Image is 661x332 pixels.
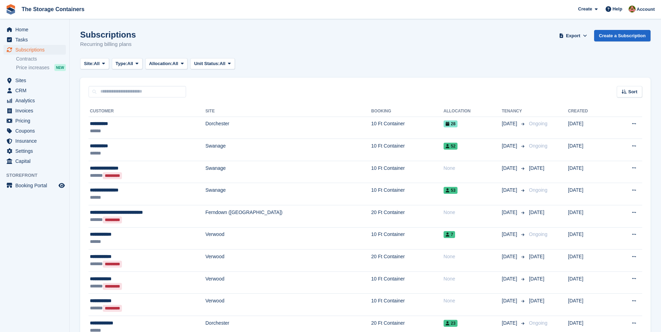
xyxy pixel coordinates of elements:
a: menu [3,136,66,146]
button: Unit Status: All [190,58,235,70]
span: Capital [15,156,57,166]
span: All [127,60,133,67]
span: 7 [444,231,455,238]
span: [DATE] [502,253,518,260]
div: None [444,165,502,172]
span: [DATE] [529,254,544,259]
span: 28 [444,120,458,127]
a: menu [3,76,66,85]
td: [DATE] [568,117,611,139]
span: Sites [15,76,57,85]
span: Pricing [15,116,57,126]
span: Sort [628,88,637,95]
td: [DATE] [568,205,611,228]
span: Ongoing [529,187,547,193]
td: Verwood [206,227,371,250]
span: 52 [444,143,458,150]
span: [DATE] [529,165,544,171]
span: All [172,60,178,67]
th: Allocation [444,106,502,117]
span: Ongoing [529,231,547,237]
span: Site: [84,60,94,67]
span: 23 [444,320,458,327]
div: None [444,209,502,216]
td: 10 Ft Container [371,161,444,183]
span: Analytics [15,96,57,105]
td: Dorchester [206,117,371,139]
a: menu [3,35,66,45]
div: None [444,253,502,260]
a: Create a Subscription [594,30,651,41]
span: Invoices [15,106,57,116]
a: menu [3,106,66,116]
span: Allocation: [149,60,172,67]
span: Settings [15,146,57,156]
td: Swanage [206,139,371,161]
span: Type: [116,60,128,67]
th: Site [206,106,371,117]
th: Booking [371,106,444,117]
button: Allocation: All [145,58,188,70]
td: Ferndown ([GEOGRAPHIC_DATA]) [206,205,371,228]
a: menu [3,96,66,105]
span: Ongoing [529,121,547,126]
span: CRM [15,86,57,95]
img: stora-icon-8386f47178a22dfd0bd8f6a31ec36ba5ce8667c1dd55bd0f319d3a0aa187defe.svg [6,4,16,15]
span: 53 [444,187,458,194]
a: The Storage Containers [19,3,87,15]
span: Storefront [6,172,69,179]
span: Unit Status: [194,60,220,67]
p: Recurring billing plans [80,40,136,48]
span: Coupons [15,126,57,136]
span: [DATE] [529,210,544,215]
span: [DATE] [502,275,518,283]
td: 10 Ft Container [371,227,444,250]
th: Customer [89,106,206,117]
span: [DATE] [502,120,518,127]
a: Preview store [57,181,66,190]
span: Home [15,25,57,34]
a: menu [3,25,66,34]
span: Export [566,32,580,39]
button: Type: All [112,58,143,70]
span: Subscriptions [15,45,57,55]
span: [DATE] [529,276,544,282]
span: Ongoing [529,320,547,326]
th: Tenancy [502,106,526,117]
span: [DATE] [502,209,518,216]
a: menu [3,86,66,95]
span: [DATE] [529,298,544,303]
td: [DATE] [568,227,611,250]
span: [DATE] [502,297,518,305]
span: Create [578,6,592,13]
img: Kirsty Simpson [629,6,636,13]
td: Verwood [206,250,371,272]
div: NEW [54,64,66,71]
a: menu [3,126,66,136]
a: menu [3,45,66,55]
span: [DATE] [502,142,518,150]
span: All [220,60,225,67]
div: None [444,297,502,305]
span: Insurance [15,136,57,146]
td: 10 Ft Container [371,271,444,294]
td: [DATE] [568,139,611,161]
span: [DATE] [502,165,518,172]
span: Tasks [15,35,57,45]
a: menu [3,181,66,190]
td: 10 Ft Container [371,183,444,205]
td: Verwood [206,271,371,294]
td: [DATE] [568,294,611,316]
span: [DATE] [502,319,518,327]
a: menu [3,146,66,156]
span: Ongoing [529,143,547,149]
td: [DATE] [568,161,611,183]
td: Swanage [206,183,371,205]
td: Swanage [206,161,371,183]
a: menu [3,116,66,126]
td: [DATE] [568,271,611,294]
a: menu [3,156,66,166]
span: [DATE] [502,231,518,238]
td: 20 Ft Container [371,205,444,228]
a: Price increases NEW [16,64,66,71]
